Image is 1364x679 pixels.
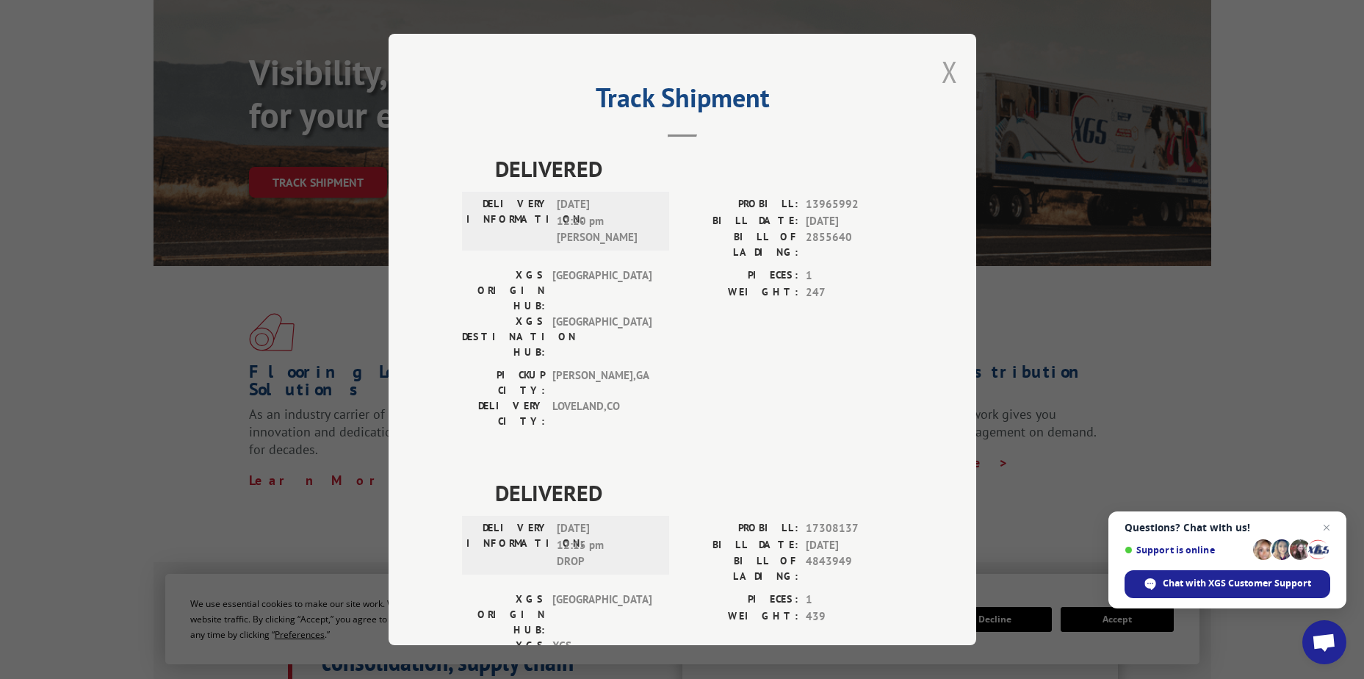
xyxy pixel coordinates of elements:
span: [DATE] 12:20 pm [PERSON_NAME] [557,196,656,246]
span: 13965992 [806,196,903,213]
label: PIECES: [682,267,798,284]
label: PIECES: [682,592,798,608]
span: [GEOGRAPHIC_DATA] [552,314,652,360]
span: 1 [806,267,903,284]
span: 439 [806,608,903,625]
span: LOVELAND , CO [552,398,652,429]
label: XGS ORIGIN HUB: [462,267,545,314]
label: WEIGHT: [682,608,798,625]
span: Close chat [1318,519,1335,536]
label: BILL OF LADING: [682,229,798,260]
label: BILL OF LADING: [682,553,798,584]
label: WEIGHT: [682,284,798,301]
h2: Track Shipment [462,87,903,115]
label: XGS ORIGIN HUB: [462,592,545,638]
label: PROBILL: [682,196,798,213]
span: [DATE] [806,537,903,554]
span: [GEOGRAPHIC_DATA] [552,592,652,638]
span: 1 [806,592,903,608]
span: Support is online [1125,545,1248,556]
span: 4843949 [806,553,903,584]
label: PROBILL: [682,520,798,537]
label: DELIVERY INFORMATION: [466,520,549,570]
span: DELIVERED [495,476,903,509]
label: PICKUP CITY: [462,367,545,398]
button: Close modal [942,52,958,91]
div: Chat with XGS Customer Support [1125,570,1330,598]
label: BILL DATE: [682,213,798,230]
span: Chat with XGS Customer Support [1163,577,1311,590]
label: DELIVERY CITY: [462,398,545,429]
label: XGS DESTINATION HUB: [462,314,545,360]
div: Open chat [1302,620,1346,664]
span: Questions? Chat with us! [1125,522,1330,533]
span: [PERSON_NAME] , GA [552,367,652,398]
span: [DATE] 12:15 pm DROP [557,520,656,570]
span: DELIVERED [495,152,903,185]
span: 247 [806,284,903,301]
span: [DATE] [806,213,903,230]
label: DELIVERY INFORMATION: [466,196,549,246]
label: BILL DATE: [682,537,798,554]
span: 2855640 [806,229,903,260]
span: [GEOGRAPHIC_DATA] [552,267,652,314]
span: 17308137 [806,520,903,537]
